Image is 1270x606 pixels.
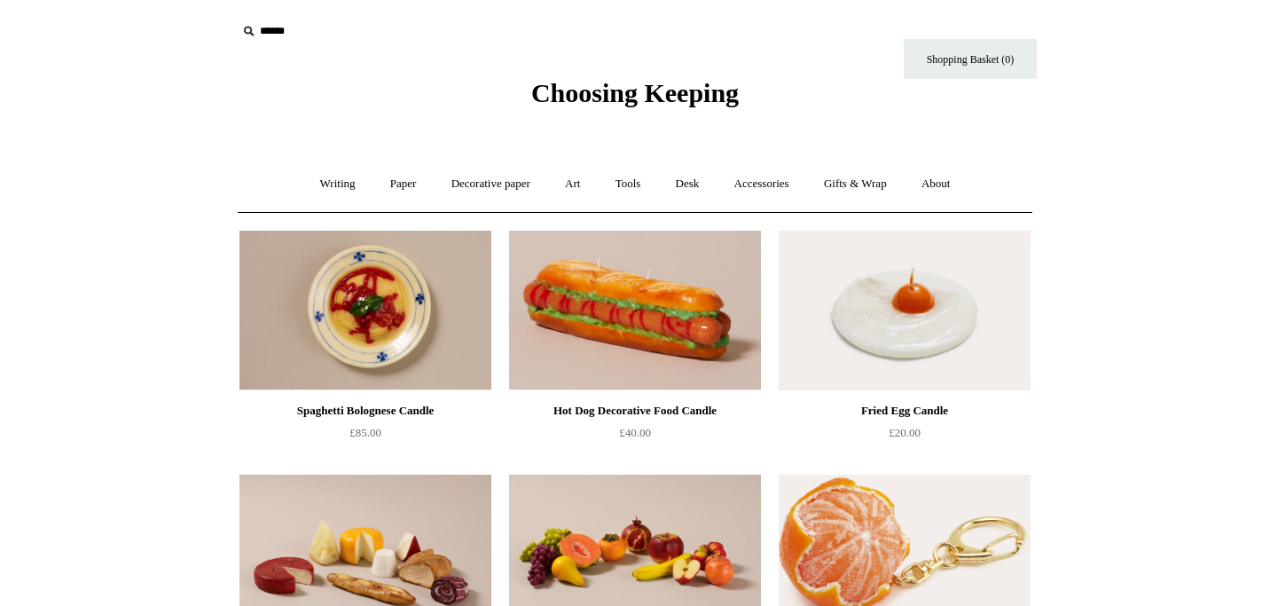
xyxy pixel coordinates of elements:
a: Tools [600,161,657,208]
a: Spaghetti Bolognese Candle Spaghetti Bolognese Candle [239,231,491,390]
a: Desk [660,161,716,208]
a: Writing [304,161,372,208]
span: £20.00 [889,426,921,439]
div: Fried Egg Candle [783,400,1026,421]
a: Hot Dog Decorative Food Candle Hot Dog Decorative Food Candle [509,231,761,390]
a: Choosing Keeping [531,92,739,105]
img: Spaghetti Bolognese Candle [239,231,491,390]
a: Paper [374,161,433,208]
a: Shopping Basket (0) [904,39,1037,79]
span: £40.00 [619,426,651,439]
a: Fried Egg Candle Fried Egg Candle [779,231,1031,390]
a: Spaghetti Bolognese Candle £85.00 [239,400,491,473]
img: Hot Dog Decorative Food Candle [509,231,761,390]
img: Fried Egg Candle [779,231,1031,390]
a: Hot Dog Decorative Food Candle £40.00 [509,400,761,473]
a: Accessories [718,161,805,208]
a: Gifts & Wrap [808,161,903,208]
span: £85.00 [349,426,381,439]
a: About [905,161,967,208]
div: Spaghetti Bolognese Candle [244,400,487,421]
a: Decorative paper [435,161,546,208]
span: Choosing Keeping [531,78,739,107]
a: Art [549,161,596,208]
div: Hot Dog Decorative Food Candle [513,400,757,421]
a: Fried Egg Candle £20.00 [779,400,1031,473]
